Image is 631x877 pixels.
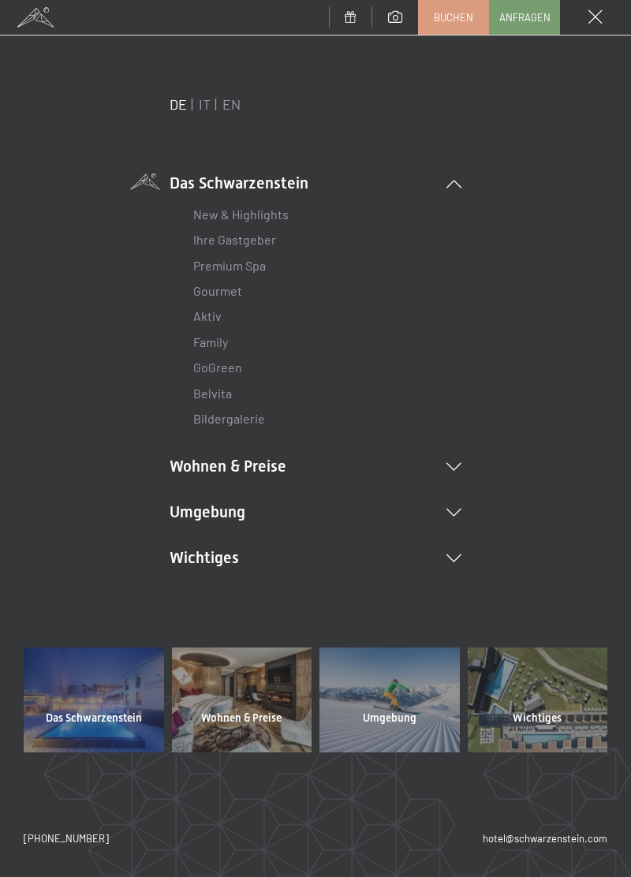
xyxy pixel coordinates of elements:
span: Umgebung [363,711,416,726]
a: Gourmet [193,283,242,298]
a: hotel@schwarzenstein.com [483,831,607,845]
a: Umgebung Wellnesshotel Südtirol SCHWARZENSTEIN - Wellnessurlaub in den Alpen [315,647,464,752]
a: Premium Spa [193,258,266,273]
a: Family [193,334,228,349]
a: IT [199,95,211,113]
span: Wohnen & Preise [201,711,282,726]
span: Wichtiges [513,711,562,726]
span: [PHONE_NUMBER] [24,832,109,845]
span: Buchen [434,10,473,24]
a: New & Highlights [193,207,289,222]
a: Anfragen [490,1,559,34]
a: Wichtiges Wellnesshotel Südtirol SCHWARZENSTEIN - Wellnessurlaub in den Alpen [464,647,612,752]
a: Wohnen & Preise Wellnesshotel Südtirol SCHWARZENSTEIN - Wellnessurlaub in den Alpen [168,647,316,752]
a: [PHONE_NUMBER] [24,831,109,845]
a: Bildergalerie [193,411,265,426]
a: DE [170,95,187,113]
a: EN [222,95,241,113]
a: Das Schwarzenstein Wellnesshotel Südtirol SCHWARZENSTEIN - Wellnessurlaub in den Alpen [20,647,168,752]
a: Ihre Gastgeber [193,232,276,247]
a: GoGreen [193,360,242,375]
a: Belvita [193,386,232,401]
span: Anfragen [499,10,551,24]
a: Buchen [419,1,488,34]
span: Das Schwarzenstein [46,711,142,726]
a: Aktiv [193,308,222,323]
